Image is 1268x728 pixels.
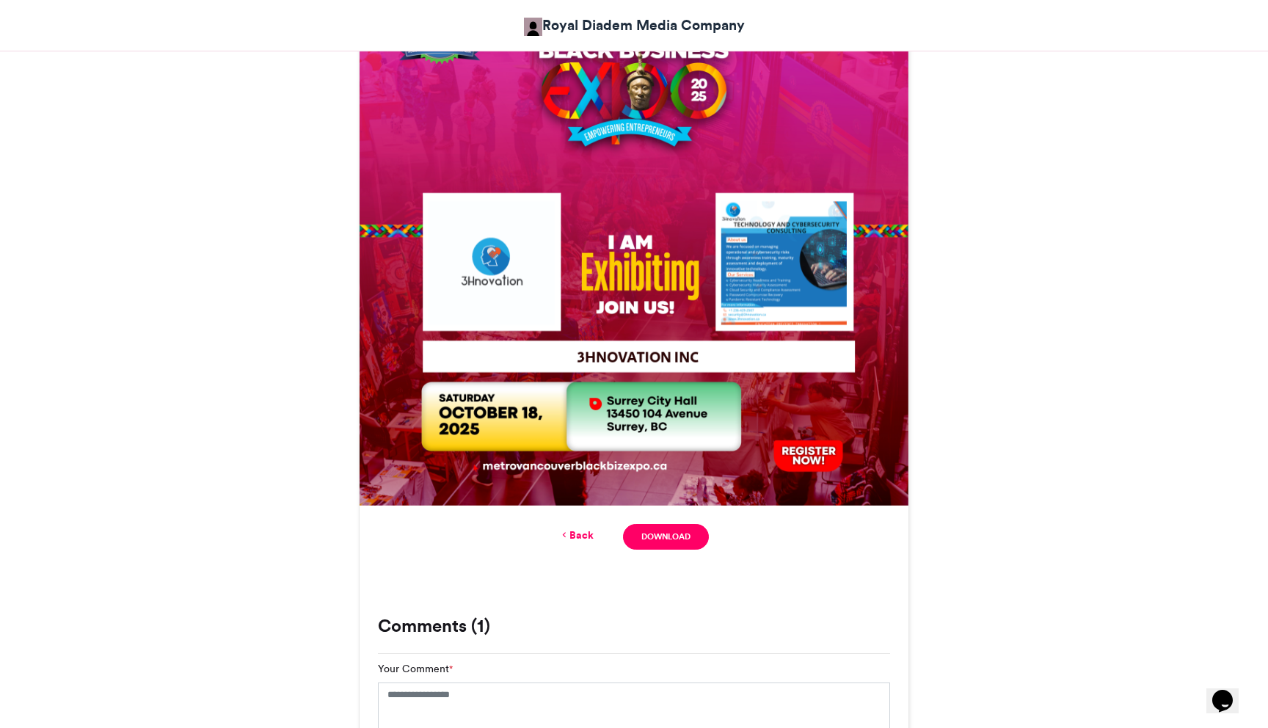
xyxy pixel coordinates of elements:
[378,661,453,677] label: Your Comment
[1206,669,1253,713] iframe: chat widget
[524,15,745,36] a: Royal Diadem Media Company
[559,528,594,543] a: Back
[623,524,709,550] a: Download
[378,617,890,635] h3: Comments (1)
[524,18,542,36] img: Sunday Adebakin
